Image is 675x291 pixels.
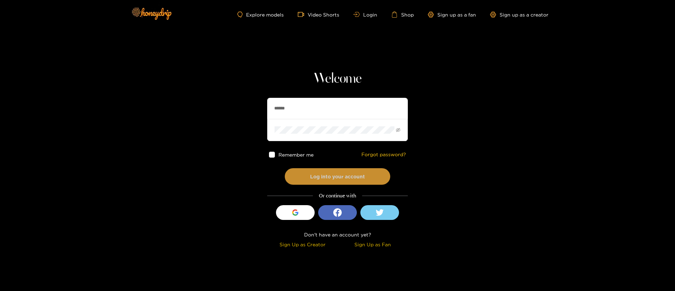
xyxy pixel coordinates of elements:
[298,11,339,18] a: Video Shorts
[361,152,406,158] a: Forgot password?
[298,11,308,18] span: video-camera
[396,128,400,132] span: eye-invisible
[353,12,377,17] a: Login
[339,240,406,248] div: Sign Up as Fan
[267,70,408,87] h1: Welcome
[278,152,314,157] span: Remember me
[269,240,336,248] div: Sign Up as Creator
[267,230,408,239] div: Don't have an account yet?
[391,11,414,18] a: Shop
[428,12,476,18] a: Sign up as a fan
[285,168,390,185] button: Log into your account
[490,12,548,18] a: Sign up as a creator
[267,192,408,200] div: Or continue with
[237,12,284,18] a: Explore models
